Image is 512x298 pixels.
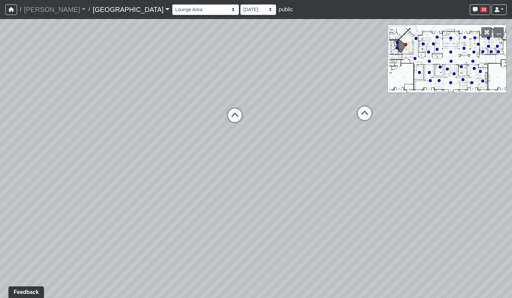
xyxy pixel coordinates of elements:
[5,284,45,298] iframe: Ybug feedback widget
[470,4,490,15] button: 22
[93,3,169,16] a: [GEOGRAPHIC_DATA]
[24,3,86,16] a: [PERSON_NAME]
[86,3,93,16] span: /
[279,6,293,12] span: public
[17,3,24,16] span: /
[480,7,487,12] span: 22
